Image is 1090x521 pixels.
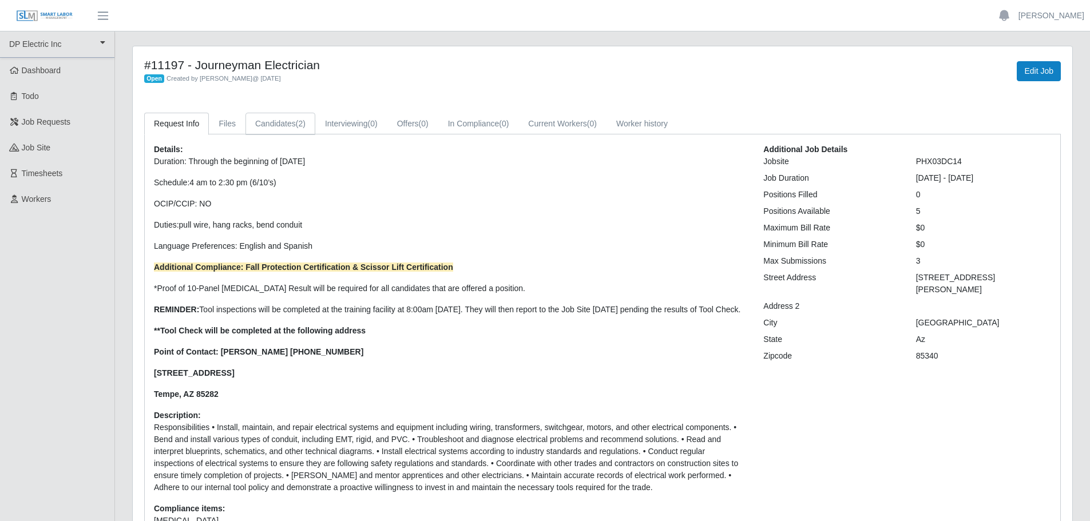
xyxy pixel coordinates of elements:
[907,255,1060,267] div: 3
[907,350,1060,362] div: 85340
[22,92,39,101] span: Todo
[1018,10,1084,22] a: [PERSON_NAME]
[438,113,519,135] a: In Compliance
[167,75,281,82] span: Created by [PERSON_NAME] @ [DATE]
[907,205,1060,217] div: 5
[907,238,1060,250] div: $0
[154,368,235,377] strong: [STREET_ADDRESS]
[154,219,746,231] p: Duties:
[907,333,1060,345] div: Az
[755,156,907,168] div: Jobsite
[154,177,746,189] p: Schedule:
[755,333,907,345] div: State
[907,222,1060,234] div: $0
[154,347,363,356] strong: Point of Contact: [PERSON_NAME] [PHONE_NUMBER]
[755,317,907,329] div: City
[154,421,746,494] p: Responsibilities • Install, maintain, and repair electrical systems and equipment including wirin...
[315,113,387,135] a: Interviewing
[245,113,315,135] a: Candidates
[755,272,907,296] div: Street Address
[154,305,199,314] strong: REMINDER:
[22,194,51,204] span: Workers
[154,504,225,513] b: Compliance items:
[16,10,73,22] img: SLM Logo
[499,119,509,128] span: (0)
[755,172,907,184] div: Job Duration
[154,326,366,335] strong: **Tool Check will be completed at the following address
[154,283,746,295] p: *Proof of 10-Panel [MEDICAL_DATA] Result will be required for all candidates that are offered a p...
[755,238,907,250] div: Minimum Bill Rate
[607,113,677,135] a: Worker history
[154,389,219,399] strong: Tempe, AZ 85282
[144,58,672,72] h4: #11197 - Journeyman Electrician
[144,74,164,83] span: Open
[154,156,746,168] p: Duration: Through the beginning of [DATE]
[518,113,607,135] a: Current Workers
[154,263,453,272] strong: Additional Compliance: Fall Protection Certification & Scissor Lift Certification
[755,350,907,362] div: Zipcode
[1017,61,1061,81] a: Edit Job
[179,220,303,229] span: pull wire, hang racks, bend conduit
[755,205,907,217] div: Positions Available
[368,119,378,128] span: (0)
[755,189,907,201] div: Positions Filled
[296,119,306,128] span: (2)
[907,272,1060,296] div: [STREET_ADDRESS][PERSON_NAME]
[154,240,746,252] p: Language Preferences: English and Spanish
[907,156,1060,168] div: PHX03DC14
[907,317,1060,329] div: [GEOGRAPHIC_DATA]
[154,411,201,420] b: Description:
[154,145,183,154] b: Details:
[755,300,907,312] div: Address 2
[209,113,245,135] a: Files
[755,222,907,234] div: Maximum Bill Rate
[22,143,51,152] span: job site
[755,255,907,267] div: Max Submissions
[587,119,597,128] span: (0)
[387,113,438,135] a: Offers
[907,172,1060,184] div: [DATE] - [DATE]
[154,304,746,316] p: Tool inspections will be completed at the training facility at 8:00am [DATE]. They will then repo...
[22,117,71,126] span: Job Requests
[419,119,429,128] span: (0)
[763,145,847,154] b: Additional Job Details
[144,113,209,135] a: Request Info
[907,189,1060,201] div: 0
[154,198,746,210] p: OCIP/CCIP: NO
[189,178,276,187] span: 4 am to 2:30 pm (6/10’s)
[22,169,63,178] span: Timesheets
[22,66,61,75] span: Dashboard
